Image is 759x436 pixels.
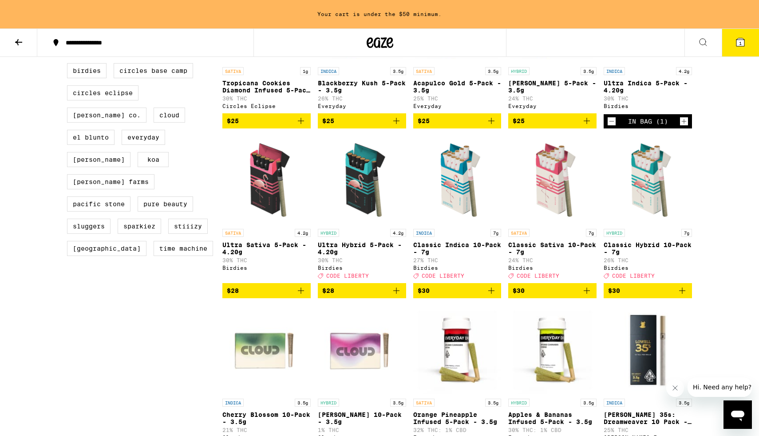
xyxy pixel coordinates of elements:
[122,130,165,145] label: Everyday
[326,273,369,279] span: CODE LIBERTY
[508,241,597,256] p: Classic Sativa 10-Pack - 7g
[390,67,406,75] p: 3.5g
[222,305,311,394] img: Cloud - Cherry Blossom 10-Pack - 3.5g
[318,96,406,101] p: 26% THC
[318,229,339,237] p: HYBRID
[222,265,311,271] div: Birdies
[227,117,239,124] span: $25
[67,130,115,145] label: El Blunto
[413,113,502,128] button: Add to bag
[413,283,502,298] button: Add to bag
[118,219,161,234] label: Sparkiez
[508,80,597,94] p: [PERSON_NAME] 5-Pack - 3.5g
[604,265,692,271] div: Birdies
[413,427,502,433] p: 32% THC: 1% CBD
[222,411,311,425] p: Cherry Blossom 10-Pack - 3.5g
[413,96,502,101] p: 25% THC
[318,113,406,128] button: Add to bag
[413,411,502,425] p: Orange Pineapple Infused 5-Pack - 3.5g
[67,174,154,189] label: [PERSON_NAME] Farms
[485,399,501,407] p: 3.5g
[222,229,244,237] p: SATIVA
[422,273,464,279] span: CODE LIBERTY
[67,196,130,212] label: Pacific Stone
[222,257,311,263] p: 30% THC
[739,40,742,46] span: 1
[604,136,692,283] a: Open page for Classic Hybrid 10-Pack - 7g from Birdies
[581,67,597,75] p: 3.5g
[67,63,107,78] label: Birdies
[318,67,339,75] p: INDICA
[154,241,213,256] label: Time Machine
[222,399,244,407] p: INDICA
[666,379,684,397] iframe: Close message
[508,136,597,283] a: Open page for Classic Sativa 10-Pack - 7g from Birdies
[322,117,334,124] span: $25
[608,287,620,294] span: $30
[586,229,597,237] p: 7g
[413,136,502,224] img: Birdies - Classic Indica 10-Pack - 7g
[222,136,311,283] a: Open page for Ultra Sativa 5-Pack - 4.20g from Birdies
[676,67,692,75] p: 4.2g
[413,136,502,283] a: Open page for Classic Indica 10-Pack - 7g from Birdies
[604,229,625,237] p: HYBRID
[604,103,692,109] div: Birdies
[222,427,311,433] p: 21% THC
[413,67,435,75] p: SATIVA
[508,113,597,128] button: Add to bag
[722,29,759,56] button: 1
[508,96,597,101] p: 24% THC
[318,241,406,256] p: Ultra Hybrid 5-Pack - 4.20g
[300,67,311,75] p: 1g
[67,108,146,123] label: [PERSON_NAME] Co.
[227,287,239,294] span: $28
[295,399,311,407] p: 3.5g
[67,85,138,100] label: Circles Eclipse
[688,377,752,397] iframe: Message from company
[222,67,244,75] p: SATIVA
[508,399,530,407] p: HYBRID
[418,117,430,124] span: $25
[318,103,406,109] div: Everyday
[604,305,692,394] img: Lowell Farms - Lowell 35s: Dreamweaver 10 Pack - 3.5g
[222,241,311,256] p: Ultra Sativa 5-Pack - 4.20g
[138,196,193,212] label: Pure Beauty
[67,152,130,167] label: [PERSON_NAME]
[508,67,530,75] p: HYBRID
[485,67,501,75] p: 3.5g
[222,96,311,101] p: 30% THC
[413,229,435,237] p: INDICA
[604,399,625,407] p: INDICA
[222,283,311,298] button: Add to bag
[318,136,406,283] a: Open page for Ultra Hybrid 5-Pack - 4.20g from Birdies
[114,63,193,78] label: Circles Base Camp
[513,287,525,294] span: $30
[413,257,502,263] p: 27% THC
[508,265,597,271] div: Birdies
[604,96,692,101] p: 30% THC
[318,80,406,94] p: Blackberry Kush 5-Pack - 3.5g
[604,411,692,425] p: [PERSON_NAME] 35s: Dreamweaver 10 Pack - 3.5g
[508,411,597,425] p: Apples & Bananas Infused 5-Pack - 3.5g
[413,399,435,407] p: SATIVA
[168,219,208,234] label: STIIIZY
[67,219,111,234] label: Sluggers
[318,265,406,271] div: Birdies
[508,229,530,237] p: SATIVA
[517,273,559,279] span: CODE LIBERTY
[154,108,185,123] label: Cloud
[604,136,692,224] img: Birdies - Classic Hybrid 10-Pack - 7g
[607,117,616,126] button: Decrement
[222,113,311,128] button: Add to bag
[508,103,597,109] div: Everyday
[413,103,502,109] div: Everyday
[318,305,406,394] img: Cloud - Runtz 10-Pack - 3.5g
[508,283,597,298] button: Add to bag
[222,136,311,224] img: Birdies - Ultra Sativa 5-Pack - 4.20g
[322,287,334,294] span: $28
[508,136,597,224] img: Birdies - Classic Sativa 10-Pack - 7g
[390,229,406,237] p: 4.2g
[413,265,502,271] div: Birdies
[604,257,692,263] p: 26% THC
